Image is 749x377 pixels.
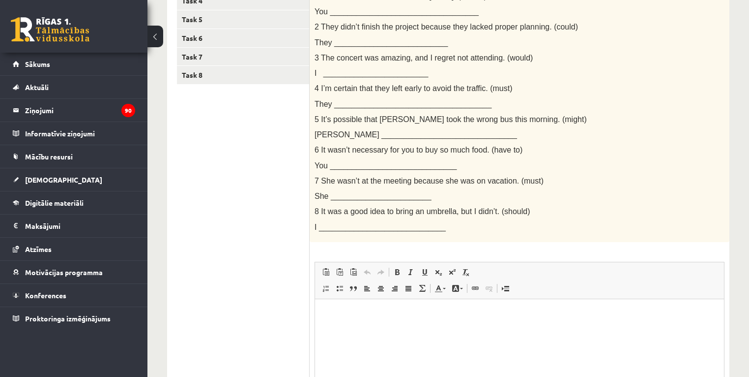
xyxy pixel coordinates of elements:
span: Aktuāli [25,83,49,92]
a: Bold (Ctrl+B) [390,266,404,279]
a: Maksājumi [13,215,135,237]
a: Background Colour [449,282,466,295]
span: 4 I’m certain that they left early to avoid the traffic. (must) [315,84,513,93]
span: She _______________________ [315,192,432,200]
a: Justify [402,282,415,295]
a: Task 7 [177,48,309,66]
span: You __________________________________ [315,7,479,16]
a: Text Colour [432,282,449,295]
a: Remove Format [459,266,473,279]
span: They ____________________________________ [315,100,491,108]
a: Paste from Word [346,266,360,279]
a: Link (Ctrl+K) [468,282,482,295]
a: Konferences [13,284,135,307]
a: Math [415,282,429,295]
a: Task 6 [177,29,309,47]
span: [PERSON_NAME] _______________________________ [315,130,517,139]
a: Redo (Ctrl+Y) [374,266,388,279]
a: Underline (Ctrl+U) [418,266,432,279]
a: Sākums [13,53,135,75]
span: Sākums [25,60,50,68]
a: [DEMOGRAPHIC_DATA] [13,168,135,191]
legend: Informatīvie ziņojumi [25,122,135,145]
span: 2 They didn’t finish the project because they lacked proper planning. (could) [315,23,578,31]
a: Mācību resursi [13,145,135,168]
span: They __________________________ [315,38,448,47]
span: Motivācijas programma [25,268,103,277]
a: Task 5 [177,10,309,29]
a: Italic (Ctrl+I) [404,266,418,279]
a: Superscript [445,266,459,279]
a: Insert/Remove Bulleted List [333,282,346,295]
span: 7 She wasn’t at the meeting because she was on vacation. (must) [315,177,544,185]
a: Atzīmes [13,238,135,260]
span: 8 It was a good idea to bring an umbrella, but I didn’t. (should) [315,207,530,216]
a: Align Left [360,282,374,295]
a: Block Quote [346,282,360,295]
a: Centre [374,282,388,295]
span: Digitālie materiāli [25,198,84,207]
legend: Maksājumi [25,215,135,237]
span: Mācību resursi [25,152,73,161]
a: Motivācijas programma [13,261,135,283]
span: I ________________________ [315,69,428,77]
span: 6 It wasn’t necessary for you to buy so much food. (have to) [315,146,522,154]
a: Ziņojumi90 [13,99,135,122]
a: Rīgas 1. Tālmācības vidusskola [11,17,89,42]
span: [DEMOGRAPHIC_DATA] [25,175,102,184]
a: Aktuāli [13,76,135,98]
i: 90 [121,104,135,117]
span: Konferences [25,291,66,300]
span: Proktoringa izmēģinājums [25,314,111,323]
a: Subscript [432,266,445,279]
a: Insert/Remove Numbered List [319,282,333,295]
a: Task 8 [177,66,309,84]
a: Insert Page Break for Printing [498,282,512,295]
a: Unlink [482,282,496,295]
span: 3 The concert was amazing, and I regret not attending. (would) [315,54,533,62]
span: 5 It’s possible that [PERSON_NAME] took the wrong bus this morning. (might) [315,115,587,124]
a: Align Right [388,282,402,295]
span: Atzīmes [25,245,52,253]
a: Proktoringa izmēģinājums [13,307,135,330]
span: You _____________________________ [315,161,457,170]
legend: Ziņojumi [25,99,135,122]
a: Digitālie materiāli [13,191,135,214]
a: Undo (Ctrl+Z) [360,266,374,279]
a: Paste (Ctrl+V) [319,266,333,279]
span: I _____________________________ [315,223,446,231]
a: Informatīvie ziņojumi [13,122,135,145]
a: Paste as plain text (Ctrl+Shift+V) [333,266,346,279]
